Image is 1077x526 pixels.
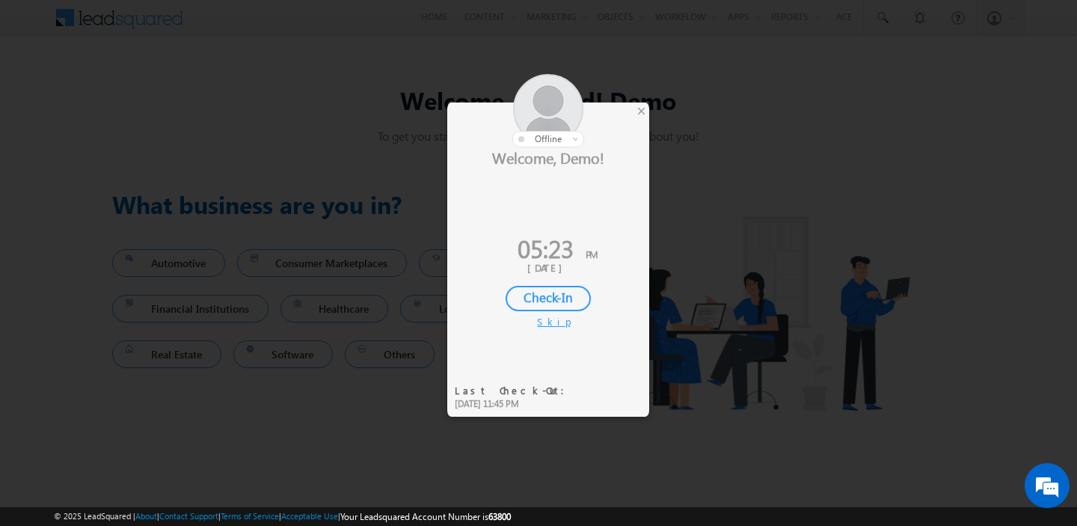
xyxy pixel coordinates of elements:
div: × [633,103,649,119]
span: offline [535,133,562,144]
div: Check-In [506,286,591,311]
span: 63800 [488,511,511,522]
div: [DATE] [458,261,638,275]
a: Acceptable Use [281,511,338,521]
div: Last Check-Out: [455,384,574,397]
div: Welcome, Demo! [447,147,649,167]
span: PM [586,248,598,260]
a: About [135,511,157,521]
a: Contact Support [159,511,218,521]
span: © 2025 LeadSquared | | | | | [54,510,511,524]
div: Skip [537,315,559,328]
a: Terms of Service [221,511,279,521]
span: 05:23 [518,231,574,265]
span: Your Leadsquared Account Number is [340,511,511,522]
div: [DATE] 11:45 PM [455,397,574,411]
